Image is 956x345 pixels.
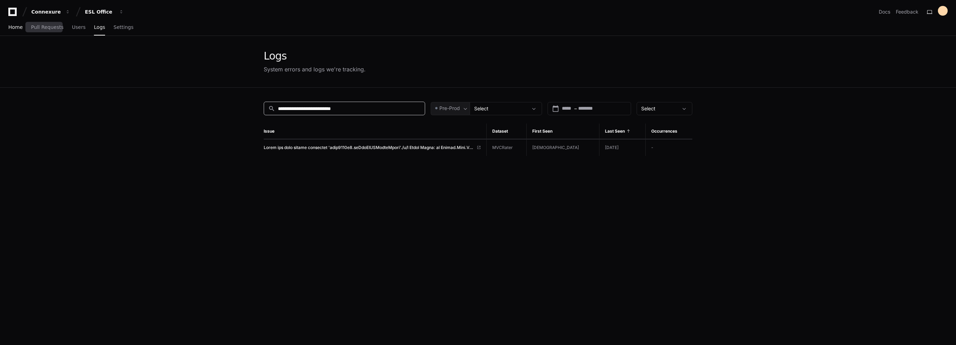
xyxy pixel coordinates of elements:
[94,25,105,29] span: Logs
[487,124,527,139] th: Dataset
[439,105,460,112] span: Pre-Prod
[8,25,23,29] span: Home
[645,124,692,139] th: Occurrences
[264,50,366,62] div: Logs
[8,19,23,36] a: Home
[487,139,527,156] td: MVCRater
[113,19,133,36] a: Settings
[264,145,474,150] span: Lorem ips dolo sitame consectet 'adip9110e8.seDdoEIUSModteMpori'./u/l Etdol Magna: al Enimad.Mini...
[474,105,488,111] span: Select
[113,25,133,29] span: Settings
[31,25,63,29] span: Pull Requests
[94,19,105,36] a: Logs
[896,8,918,15] button: Feedback
[82,6,127,18] button: ESL Office
[552,105,559,112] mat-icon: calendar_today
[574,105,577,112] span: –
[641,105,655,111] span: Select
[651,145,653,150] span: -
[526,139,599,156] td: [DEMOGRAPHIC_DATA]
[72,25,86,29] span: Users
[268,105,275,112] mat-icon: search
[264,124,487,139] th: Issue
[72,19,86,36] a: Users
[599,139,646,156] td: [DATE]
[264,65,366,73] div: System errors and logs we're tracking.
[605,128,625,134] span: Last Seen
[879,8,890,15] a: Docs
[552,105,559,112] button: Open calendar
[264,145,481,150] a: Lorem ips dolo sitame consectet 'adip9110e8.seDdoEIUSModteMpori'./u/l Etdol Magna: al Enimad.Mini...
[85,8,115,15] div: ESL Office
[532,128,552,134] span: First Seen
[31,19,63,36] a: Pull Requests
[31,8,61,15] div: Connexure
[29,6,73,18] button: Connexure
